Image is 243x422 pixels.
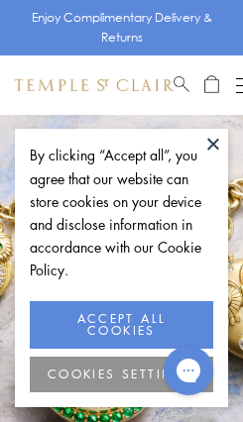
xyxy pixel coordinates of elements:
button: COOKIES SETTINGS [30,357,213,392]
button: ACCEPT ALL COOKIES [30,301,213,349]
div: By clicking “Accept all”, you agree that our website can store cookies on your device and disclos... [30,144,213,281]
a: Open Shopping Bag [204,73,219,97]
iframe: Gorgias live chat messenger [154,339,223,402]
a: Search [174,73,189,97]
img: Temple St. Clair [15,79,174,92]
p: Enjoy Complimentary Delivery & Returns [15,8,228,48]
